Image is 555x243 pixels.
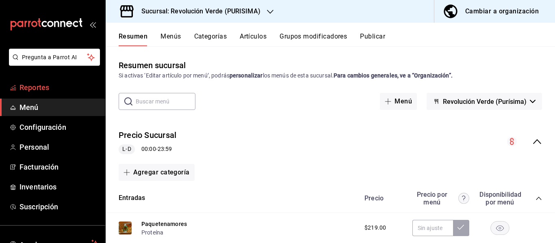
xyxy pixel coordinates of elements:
[119,164,195,181] button: Agregar categoría
[141,220,187,228] button: Paquetenamores
[20,102,99,113] span: Menú
[119,145,134,153] span: L-D
[136,93,195,110] input: Buscar menú
[119,194,145,203] button: Entradas
[412,191,469,206] div: Precio por menú
[360,32,385,46] button: Publicar
[280,32,347,46] button: Grupos modificadores
[240,32,267,46] button: Artículos
[160,32,181,46] button: Menús
[119,144,176,154] div: 00:00 - 23:59
[9,49,100,66] button: Pregunta a Parrot AI
[119,32,555,46] div: navigation tabs
[535,195,542,202] button: collapse-category-row
[465,6,539,17] div: Cambiar a organización
[119,71,542,80] div: Si activas ‘Editar artículo por menú’, podrás los menús de esta sucursal.
[20,181,99,192] span: Inventarios
[119,59,186,71] div: Resumen sucursal
[443,98,527,105] span: Revolución Verde (Purísima)
[230,72,263,79] strong: personalizar
[194,32,227,46] button: Categorías
[20,142,99,153] span: Personal
[20,82,99,93] span: Reportes
[20,122,99,133] span: Configuración
[20,201,99,212] span: Suscripción
[20,161,99,172] span: Facturación
[356,194,408,202] div: Precio
[479,191,520,206] div: Disponibilidad por menú
[119,221,132,234] img: Preview
[135,6,260,16] h3: Sucursal: Revolución Verde (PURISIMA)
[364,224,386,232] span: $219.00
[380,93,417,110] button: Menú
[106,123,555,161] div: collapse-menu-row
[334,72,453,79] strong: Para cambios generales, ve a “Organización”.
[89,21,96,28] button: open_drawer_menu
[427,93,542,110] button: Revolución Verde (Purísima)
[119,129,176,141] button: Precio Sucursal
[412,220,453,236] input: Sin ajuste
[141,228,163,237] button: Proteína
[22,53,87,62] span: Pregunta a Parrot AI
[119,32,147,46] button: Resumen
[6,59,100,67] a: Pregunta a Parrot AI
